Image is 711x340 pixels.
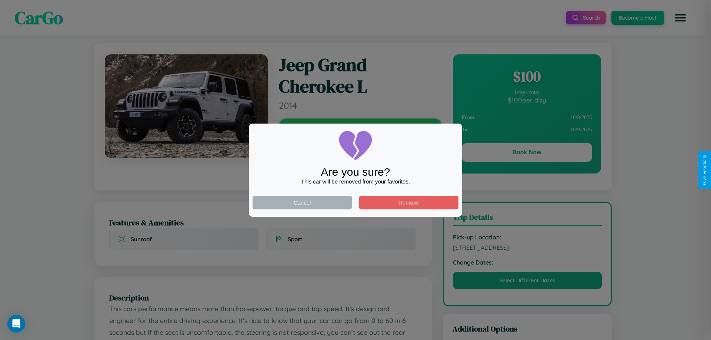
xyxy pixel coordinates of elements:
[253,166,458,178] div: Are you sure?
[702,155,707,185] div: Give Feedback
[7,315,25,333] div: Open Intercom Messenger
[337,127,374,164] img: broken-heart
[253,196,352,209] button: Cancel
[359,196,458,209] button: Remove
[253,178,458,185] div: This car will be removed from your favorites.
